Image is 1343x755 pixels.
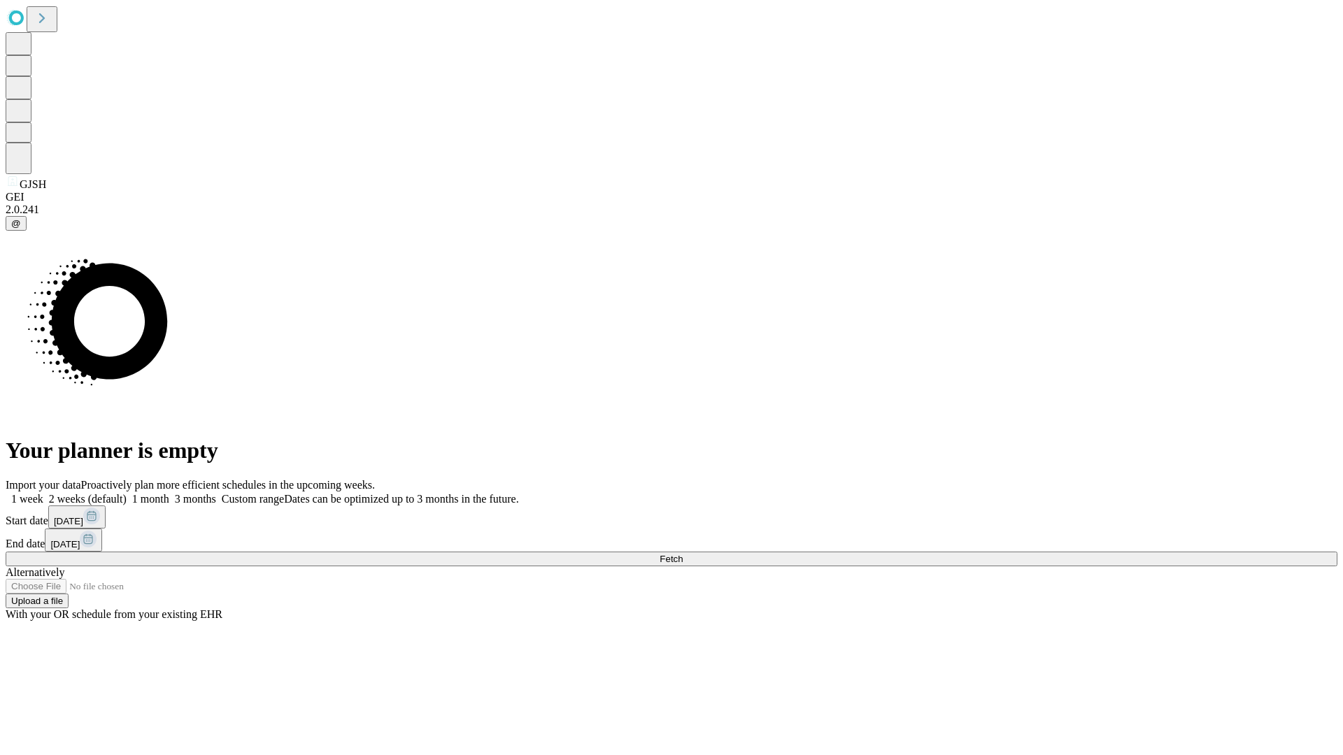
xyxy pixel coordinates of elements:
span: Dates can be optimized up to 3 months in the future. [284,493,518,505]
div: Start date [6,505,1337,528]
button: Fetch [6,552,1337,566]
span: 1 week [11,493,43,505]
div: 2.0.241 [6,203,1337,216]
button: Upload a file [6,594,69,608]
span: 3 months [175,493,216,505]
span: [DATE] [50,539,80,549]
button: @ [6,216,27,231]
span: Proactively plan more efficient schedules in the upcoming weeks. [81,479,375,491]
span: 2 weeks (default) [49,493,127,505]
span: GJSH [20,178,46,190]
span: Import your data [6,479,81,491]
span: @ [11,218,21,229]
span: 1 month [132,493,169,505]
span: With your OR schedule from your existing EHR [6,608,222,620]
span: Fetch [660,554,683,564]
div: End date [6,528,1337,552]
span: Custom range [222,493,284,505]
span: Alternatively [6,566,64,578]
span: [DATE] [54,516,83,526]
button: [DATE] [45,528,102,552]
button: [DATE] [48,505,106,528]
div: GEI [6,191,1337,203]
h1: Your planner is empty [6,438,1337,463]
